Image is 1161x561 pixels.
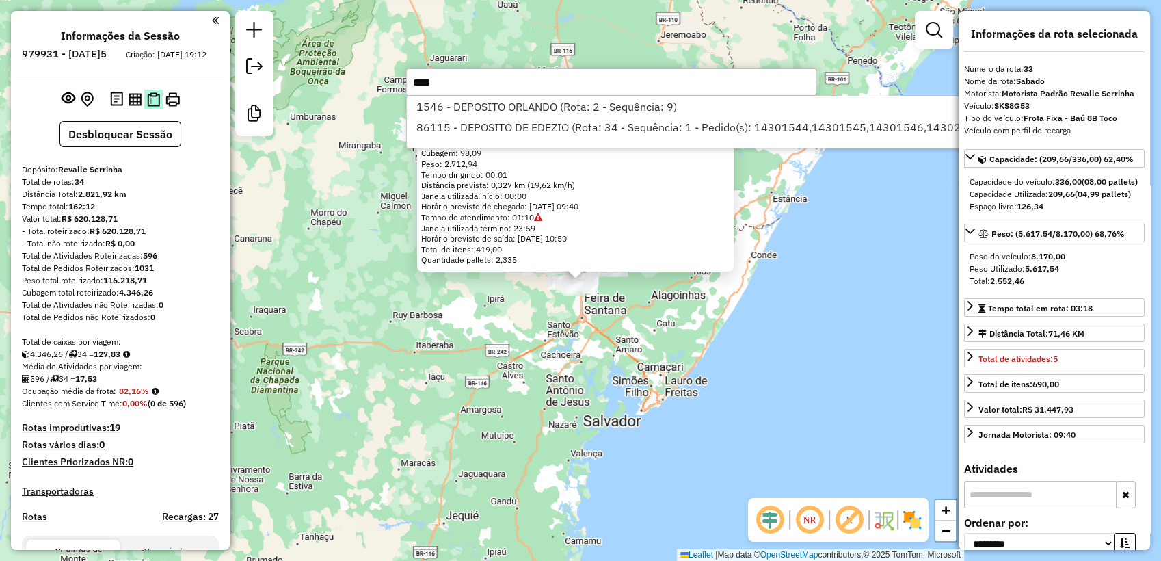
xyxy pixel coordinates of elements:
[59,121,181,147] button: Desbloquear Sessão
[964,100,1145,112] div: Veículo:
[991,229,1125,239] span: Peso: (5.617,54/8.170,00) 68,76%
[970,251,1065,261] span: Peso do veículo:
[978,429,1076,441] div: Jornada Motorista: 09:40
[22,350,30,358] i: Cubagem total roteirizado
[964,400,1145,418] a: Valor total:R$ 31.447,93
[62,213,118,224] strong: R$ 620.128,71
[421,233,730,244] div: Horário previsto de saída: [DATE] 10:50
[978,404,1073,416] div: Valor total:
[978,328,1084,340] div: Distância Total:
[964,63,1145,75] div: Número da rota:
[964,514,1145,531] label: Ordenar por:
[75,374,97,384] strong: 17,53
[22,250,219,262] div: Total de Atividades Roteirizadas:
[22,48,107,60] h6: 979931 - [DATE]5
[22,176,219,188] div: Total de rotas:
[942,522,950,539] span: −
[22,386,116,396] span: Ocupação média da frota:
[964,425,1145,443] a: Jornada Motorista: 09:40
[901,509,923,531] img: Exibir/Ocultar setores
[22,164,219,176] div: Depósito:
[964,324,1145,342] a: Distância Total:71,46 KM
[22,311,219,324] div: Total de Pedidos não Roteirizados:
[22,213,219,225] div: Valor total:
[964,298,1145,317] a: Tempo total em rota: 03:18
[22,511,47,523] a: Rotas
[715,550,717,560] span: |
[1032,379,1059,389] strong: 690,00
[1025,263,1059,274] strong: 5.617,54
[22,299,219,311] div: Total de Atividades não Roteirizadas:
[1048,189,1075,199] strong: 209,66
[970,275,1139,287] div: Total:
[94,349,120,359] strong: 127,83
[144,90,163,109] button: Visualizar Romaneio
[22,225,219,237] div: - Total roteirizado:
[22,348,219,361] div: 4.346,26 / 34 =
[407,96,993,137] ul: Option List
[143,250,157,261] strong: 596
[22,200,219,213] div: Tempo total:
[212,12,219,28] a: Clique aqui para minimizar o painel
[964,75,1145,88] div: Nome da rota:
[793,504,826,536] span: Ocultar NR
[105,238,135,248] strong: R$ 0,00
[22,188,219,200] div: Distância Total:
[534,212,542,222] a: Sem service time
[22,486,219,497] h4: Transportadoras
[68,350,77,358] i: Total de rotas
[61,29,180,42] h4: Informações da Sessão
[421,180,730,191] div: Distância prevista: 0,327 km (19,62 km/h)
[1022,404,1073,415] strong: R$ 31.447,93
[59,88,78,110] button: Exibir sessão original
[22,274,219,287] div: Peso total roteirizado:
[120,49,212,61] div: Criação: [DATE] 19:12
[126,90,144,108] button: Visualizar relatório de Roteirização
[872,509,894,531] img: Fluxo de ruas
[119,287,153,298] strong: 4.346,26
[128,456,133,468] strong: 0
[989,154,1134,164] span: Capacidade: (209,66/336,00) 62,40%
[22,287,219,299] div: Cubagem total roteirizado:
[970,176,1139,188] div: Capacidade do veículo:
[920,16,948,44] a: Exibir filtros
[241,16,268,47] a: Nova sessão e pesquisa
[22,361,219,373] div: Média de Atividades por viagem:
[1024,113,1117,123] strong: Frota Fixa - Baú 8B Toco
[241,100,268,131] a: Criar modelo
[107,89,126,110] button: Logs desbloquear sessão
[22,375,30,383] i: Total de Atividades
[1017,201,1043,211] strong: 126,34
[119,386,149,396] strong: 82,16%
[1053,354,1058,364] strong: 5
[163,90,183,109] button: Imprimir Rotas
[75,177,84,187] strong: 34
[935,500,956,521] a: Zoom in
[978,378,1059,391] div: Total de itens:
[22,336,219,348] div: Total de caixas por viagem:
[22,373,219,385] div: 596 / 34 =
[78,189,126,199] strong: 2.821,92 km
[964,349,1145,367] a: Total de atividades:5
[988,303,1093,313] span: Tempo total em rota: 03:18
[421,148,730,159] div: Cubagem: 98,09
[103,275,147,285] strong: 116.218,71
[964,125,1145,137] div: Veículo com perfil de recarga
[964,462,1145,475] h4: Atividades
[421,95,730,266] div: Tempo de atendimento: 01:10
[421,191,730,202] div: Janela utilizada início: 00:00
[964,112,1145,125] div: Tipo do veículo:
[22,262,219,274] div: Total de Pedidos Roteirizados:
[22,439,219,451] h4: Rotas vários dias:
[421,159,730,170] div: Peso: 2.712,94
[109,421,120,434] strong: 19
[964,149,1145,168] a: Capacidade: (209,66/336,00) 62,40%
[1024,64,1033,74] strong: 33
[148,398,186,408] strong: (0 de 596)
[22,237,219,250] div: - Total não roteirizado:
[421,201,730,212] div: Horário previsto de chegada: [DATE] 09:40
[680,550,713,560] a: Leaflet
[135,263,154,273] strong: 1031
[58,164,122,174] strong: Revalle Serrinha
[964,374,1145,393] a: Total de itens:690,00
